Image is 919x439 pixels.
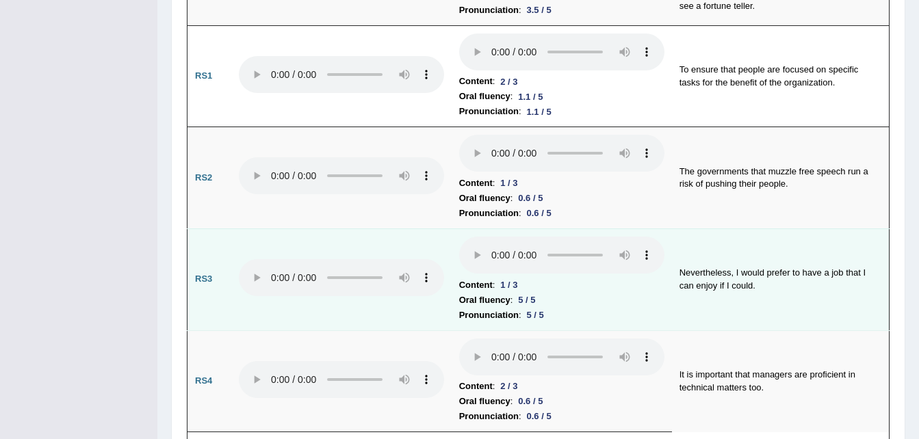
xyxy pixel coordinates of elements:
[672,25,890,127] td: To ensure that people are focused on specific tasks for the benefit of the organization.
[459,74,664,89] li: :
[459,379,664,394] li: :
[459,379,493,394] b: Content
[459,89,510,104] b: Oral fluency
[459,104,519,119] b: Pronunciation
[195,375,212,386] b: RS4
[459,3,519,18] b: Pronunciation
[459,394,664,409] li: :
[459,176,493,191] b: Content
[521,206,557,220] div: 0.6 / 5
[495,379,523,393] div: 2 / 3
[195,172,212,183] b: RS2
[459,104,664,119] li: :
[459,308,519,323] b: Pronunciation
[459,191,664,206] li: :
[495,176,523,190] div: 1 / 3
[459,176,664,191] li: :
[672,330,890,432] td: It is important that managers are proficient in technical matters too.
[513,293,541,307] div: 5 / 5
[459,191,510,206] b: Oral fluency
[459,293,664,308] li: :
[459,293,510,308] b: Oral fluency
[495,278,523,292] div: 1 / 3
[513,90,548,104] div: 1.1 / 5
[459,89,664,104] li: :
[459,3,664,18] li: :
[513,394,548,408] div: 0.6 / 5
[513,191,548,205] div: 0.6 / 5
[495,75,523,89] div: 2 / 3
[459,74,493,89] b: Content
[459,409,519,424] b: Pronunciation
[672,127,890,229] td: The governments that muzzle free speech run a risk of pushing their people.
[459,206,664,221] li: :
[195,70,212,81] b: RS1
[195,274,212,284] b: RS3
[459,409,664,424] li: :
[521,3,557,17] div: 3.5 / 5
[459,278,493,293] b: Content
[459,206,519,221] b: Pronunciation
[521,105,557,119] div: 1.1 / 5
[459,308,664,323] li: :
[521,409,557,423] div: 0.6 / 5
[459,394,510,409] b: Oral fluency
[459,278,664,293] li: :
[521,308,549,322] div: 5 / 5
[672,228,890,330] td: Nevertheless, I would prefer to have a job that I can enjoy if I could.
